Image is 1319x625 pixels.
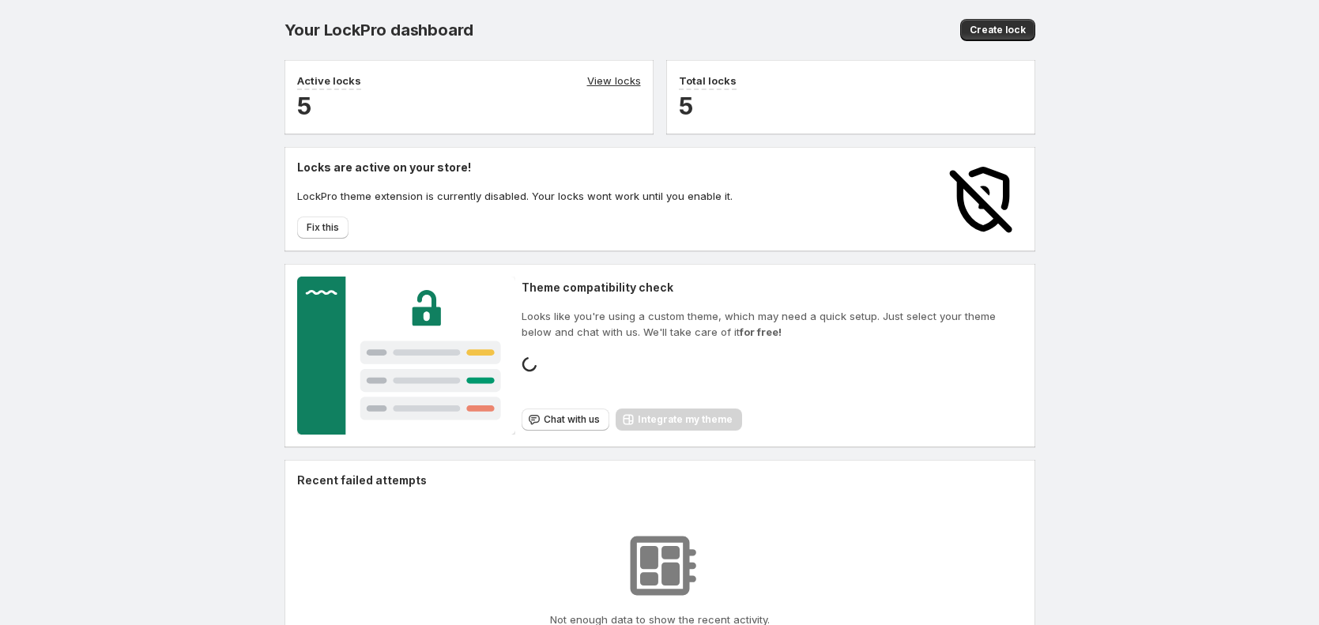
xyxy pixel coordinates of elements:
span: Create lock [970,24,1026,36]
span: Chat with us [544,413,600,426]
h2: Theme compatibility check [522,280,1022,296]
h2: 5 [679,90,1023,122]
button: Create lock [960,19,1035,41]
p: Active locks [297,73,361,88]
button: Fix this [297,216,349,239]
strong: for free! [740,326,782,338]
img: Locks disabled [944,160,1023,239]
img: No resources found [620,526,699,605]
span: Fix this [307,221,339,234]
h2: Locks are active on your store! [297,160,733,175]
h2: Recent failed attempts [297,473,427,488]
img: Customer support [297,277,516,435]
p: LockPro theme extension is currently disabled. Your locks wont work until you enable it. [297,188,733,204]
a: View locks [587,73,641,90]
h2: 5 [297,90,641,122]
span: Your LockPro dashboard [285,21,474,40]
p: Looks like you're using a custom theme, which may need a quick setup. Just select your theme belo... [522,308,1022,340]
p: Total locks [679,73,737,88]
button: Chat with us [522,409,609,431]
